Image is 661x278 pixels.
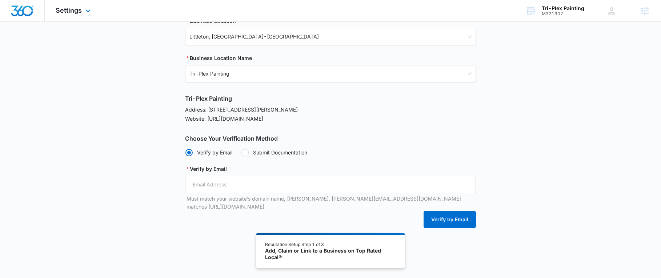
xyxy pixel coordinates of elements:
label: Business Location Name [187,54,252,62]
h2: Tri-Plex Painting [185,94,476,103]
div: Reputation Setup Step 1 of 3 [265,241,396,248]
label: Submit Documentation [241,149,307,156]
input: Verify by Email [185,176,476,193]
p: Address: [STREET_ADDRESS][PERSON_NAME] [185,106,476,113]
label: Verify by Email [187,165,227,173]
span: Settings [56,7,82,14]
label: Verify by Email [185,149,232,156]
div: Tri-Plex Painting [189,68,295,92]
div: account name [542,5,584,11]
div: Add, Claim or Link to a Business on Top Rated Local® [265,247,396,260]
span: Littleton, [GEOGRAPHIC_DATA] - [GEOGRAPHIC_DATA] [189,31,472,43]
button: Verify by Email [424,211,476,228]
p: Website: [URL][DOMAIN_NAME] [185,115,476,122]
div: account id [542,11,584,16]
div: Must match your website’s domain name, [PERSON_NAME]. [PERSON_NAME][EMAIL_ADDRESS][DOMAIN_NAME] m... [187,195,476,211]
h2: Choose Your Verification Method [185,134,476,143]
